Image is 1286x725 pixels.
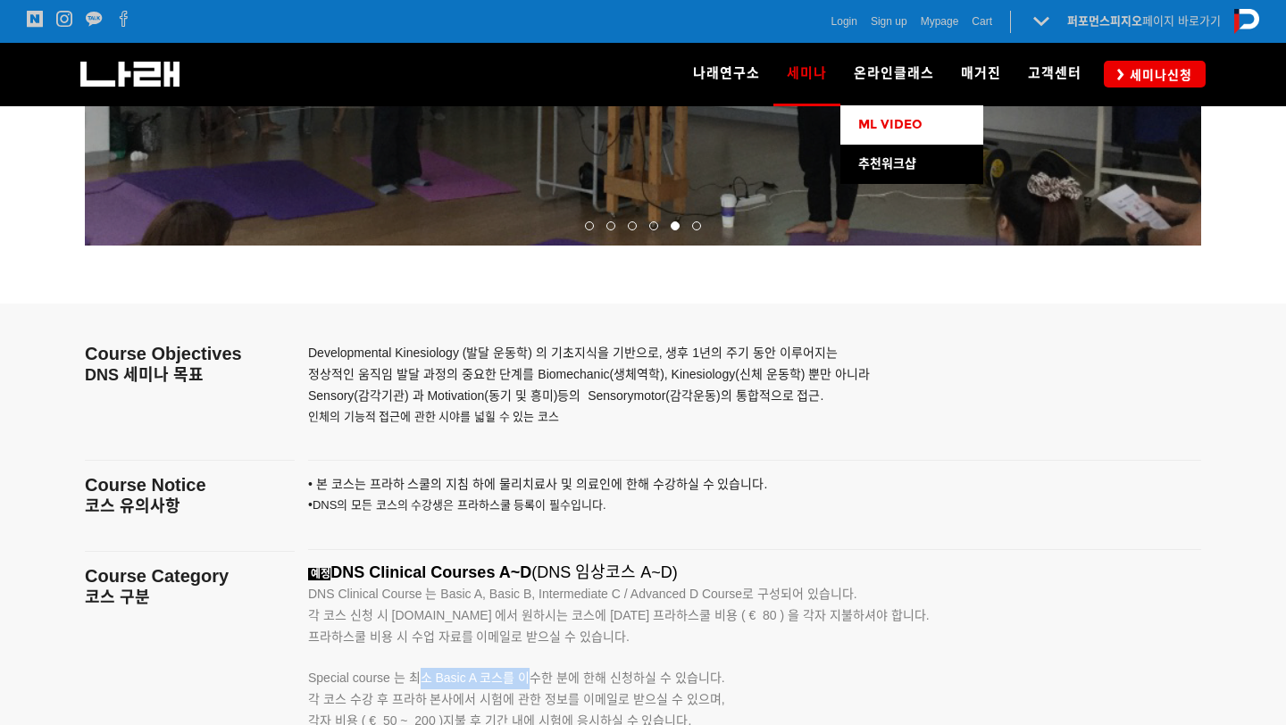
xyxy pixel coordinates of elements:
[948,43,1015,105] a: 매거진
[308,388,823,403] span: Sensory(감각기관) 과 Motivation(동기 및 흥미) 의 Sensorymotor(감각운동)의 통합적으로 접근.
[972,12,992,30] a: Cart
[1015,43,1095,105] a: 고객센터
[308,629,630,644] span: 프라하스쿨 비용 시 수업 자료를 이메일로 받으실 수 있습니다.
[854,65,934,81] span: 온라인클래스
[557,388,569,403] span: 등
[858,156,916,171] span: 추천워크샵
[871,12,907,30] a: Sign up
[308,367,870,381] span: 정상적인 움직임 발달 과정의 중요한 단계를 Biomechanic(생체역학), Kinesiology(신체 운동학) 뿐만 아니라
[858,117,923,132] span: ML VIDEO
[311,568,330,580] strong: 예정
[680,43,773,105] a: 나래연구소
[85,475,206,495] span: Course Notice
[85,344,242,363] span: Course Objectives
[308,671,725,685] span: Special course 는 최소 Basic A 코스를 이수한 분에 한해 신청하실 수 있습니다.
[1028,65,1081,81] span: 고객센터
[85,588,150,606] span: 코스 구분
[1104,61,1206,87] a: 세미나신청
[1067,14,1142,28] strong: 퍼포먼스피지오
[787,59,827,87] span: 세미나
[1124,66,1192,84] span: 세미나신청
[308,474,1157,537] p: DNS의 모든 코스의 수강생은 프라하스쿨 등록이 필수입니다.
[308,407,1157,427] p: 인체의 기능적 접근에 관한 시야를 넓힐 수 있는 코스
[693,65,760,81] span: 나래연구소
[688,477,768,491] span: 실 수 있습니다.
[531,563,678,581] span: (DNS 임상코스 A~D)
[831,12,857,30] a: Login
[308,497,313,512] span: •
[308,477,688,491] span: • 본 코스는 프라하 스쿨의 지침 하에 물리치료사 및 의료인에 한해 수강하
[85,566,229,586] span: Course Category
[308,608,930,622] span: 각 코스 신청 시 [DOMAIN_NAME] 에서 원하시는 코스에 [DATE] 프라하스쿨 비용 ( € 80 ) 을 각자 지불하셔야 합니다.
[840,43,948,105] a: 온라인클래스
[85,366,204,384] span: DNS 세미나 목표
[308,346,838,360] span: Developmental Kinesiology (발달 운동학) 의 기초지식을 기반으로, 생후 1년의 주기 동안 이루어지는
[85,497,180,515] span: 코스 유의사항
[961,65,1001,81] span: 매거진
[840,145,983,184] a: 추천워크샵
[308,692,725,706] span: 각 코스 수강 후 프라하 본사에서 시험에 관한 정보를 이메일로 받으실 수 있으며,
[330,563,531,581] span: DNS Clinical Courses A~D
[840,105,983,145] a: ML VIDEO
[1067,14,1221,28] a: 퍼포먼스피지오페이지 바로가기
[921,12,959,30] a: Mypage
[773,43,840,105] a: 세미나
[308,587,857,601] span: DNS Clinical Course 는 Basic A, Basic B, Intermediate C / Advanced D Course로 구성되어 있습니다.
